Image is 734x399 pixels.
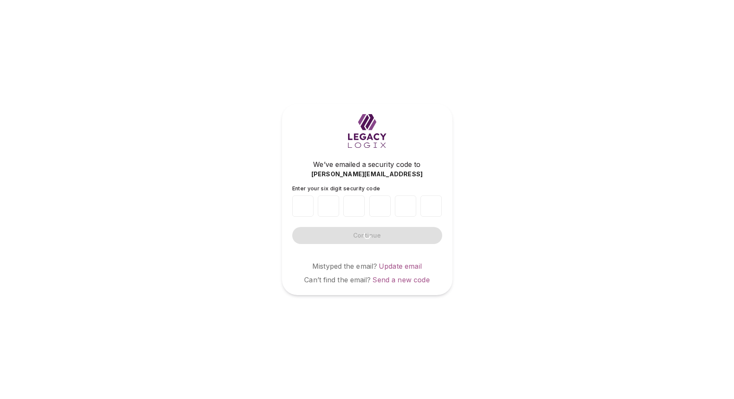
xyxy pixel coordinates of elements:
[379,262,422,270] a: Update email
[311,170,423,178] span: [PERSON_NAME][EMAIL_ADDRESS]
[292,185,380,192] span: Enter your six digit security code
[313,159,420,169] span: We’ve emailed a security code to
[372,276,429,284] a: Send a new code
[312,262,377,270] span: Mistyped the email?
[304,276,371,284] span: Can’t find the email?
